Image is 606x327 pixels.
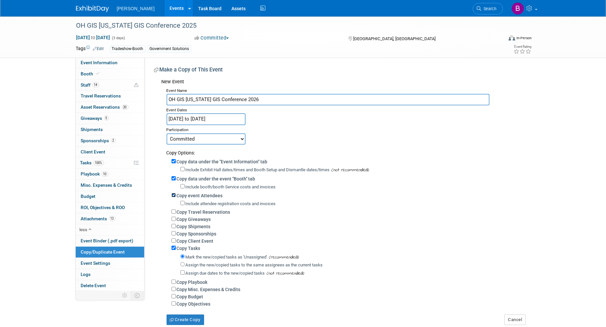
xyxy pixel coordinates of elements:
span: Attachments [81,216,116,221]
span: 10 [102,172,108,177]
span: to [90,35,96,40]
span: (not recommended) [330,167,369,174]
a: Attachments13 [76,213,144,224]
label: Mark the new/copied tasks as 'Unassigned' [186,255,267,259]
span: Sponsorships [81,138,116,143]
span: Logs [81,272,91,277]
a: Giveaways5 [76,113,144,124]
span: 20 [122,105,128,110]
span: Tasks [80,160,104,165]
a: Edit [93,46,104,51]
span: Misc. Expenses & Credits [81,182,132,188]
span: Delete Event [81,283,106,288]
span: [DATE] [DATE] [76,35,111,41]
a: Delete Event [76,280,144,291]
span: 14 [92,82,99,87]
span: Giveaways [81,116,109,121]
label: Assign the new/copied tasks to the same assignees as the current tasks [186,262,323,267]
img: ExhibitDay [76,6,109,12]
div: Tradeshow-Booth [110,45,145,52]
span: Potential Scheduling Conflict -- at least one attendee is tagged in another overlapping event. [134,82,139,88]
div: New Event [162,78,525,86]
label: Assign due dates to the new/copied tasks [186,271,265,276]
span: Event Settings [81,260,111,266]
span: Copy/Duplicate Event [81,249,125,255]
div: OH GIS [US_STATE] GIS Conference 2025 [74,20,493,32]
span: (not recommended) [265,270,304,277]
label: Copy Giveaways [177,217,211,222]
a: Copy/Duplicate Event [76,247,144,258]
label: Copy data under the event "Booth" tab [177,176,255,181]
span: 5 [104,116,109,121]
img: Buse Onen [512,2,524,15]
div: Event Name [167,86,525,94]
div: In-Person [516,36,532,41]
label: Copy data under the "Event Information" tab [177,159,268,164]
button: Committed [192,35,231,41]
a: Staff14 [76,80,144,91]
span: Event Information [81,60,118,65]
span: (3 days) [112,36,125,40]
button: Create Copy [167,314,204,325]
label: Copy Travel Reservations [177,209,230,215]
label: Copy Client Event [177,238,214,244]
label: Copy event Attendees [177,193,223,198]
span: Search [482,6,497,11]
div: Participation [167,125,525,133]
label: Copy Playbook [177,280,208,285]
span: [PERSON_NAME] [117,6,155,11]
a: Sponsorships2 [76,135,144,146]
button: Cancel [504,314,526,325]
span: Booth [81,71,101,76]
label: Copy Misc. Expenses & Credits [177,287,241,292]
span: less [80,227,88,232]
td: Toggle Event Tabs [131,291,144,300]
a: Event Binder (.pdf export) [76,235,144,246]
span: 2 [111,138,116,143]
img: Format-Inperson.png [509,35,515,41]
div: Event Format [464,34,532,44]
span: Playbook [81,171,108,177]
i: Booth reservation complete [96,72,100,75]
a: Misc. Expenses & Credits [76,180,144,191]
a: Budget [76,191,144,202]
td: Tags [76,45,104,53]
span: Budget [81,194,96,199]
div: Make a Copy of This Event [154,66,525,76]
a: Booth [76,68,144,79]
a: Tasks100% [76,157,144,168]
span: (recommended) [267,254,299,261]
label: Include Exhibit Hall dates/times and Booth Setup and Dismantle dates/times [186,167,330,172]
label: Copy Budget [177,294,203,299]
span: Travel Reservations [81,93,121,98]
span: [GEOGRAPHIC_DATA], [GEOGRAPHIC_DATA] [353,36,435,41]
span: 13 [109,216,116,221]
span: Shipments [81,127,103,132]
td: Personalize Event Tab Strip [119,291,131,300]
a: Event Information [76,57,144,68]
a: Logs [76,269,144,280]
div: Copy Options: [167,145,525,156]
a: Playbook10 [76,169,144,179]
a: Asset Reservations20 [76,102,144,113]
span: Staff [81,82,99,88]
label: Include booth/booth Service costs and invoices [186,184,276,189]
span: Asset Reservations [81,104,128,110]
a: Shipments [76,124,144,135]
a: Event Settings [76,258,144,269]
a: Search [473,3,503,14]
span: ROI, Objectives & ROO [81,205,125,210]
label: Include attendee registration costs and invoices [186,201,276,206]
div: Government Solutions [148,45,191,52]
a: ROI, Objectives & ROO [76,202,144,213]
span: 100% [93,160,104,165]
label: Copy Shipments [177,224,211,229]
label: Copy Tasks [177,246,200,251]
a: less [76,224,144,235]
span: Event Binder (.pdf export) [81,238,134,243]
div: Event Rating [514,45,531,48]
a: Client Event [76,147,144,157]
label: Copy Objectives [177,301,211,307]
span: Client Event [81,149,106,154]
label: Copy Sponsorships [177,231,217,236]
